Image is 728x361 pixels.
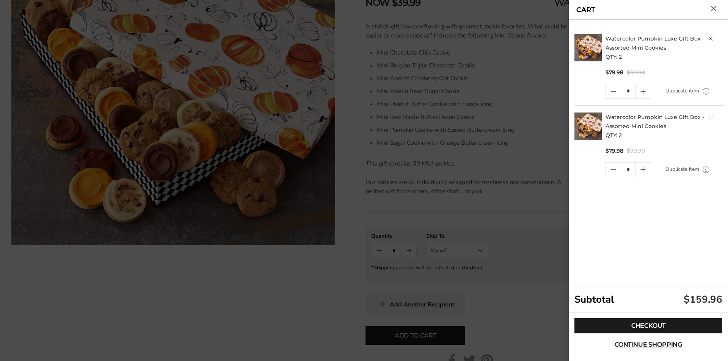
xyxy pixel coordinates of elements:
[708,115,713,119] a: Delete product
[606,34,725,61] h2: QTY: 2
[569,286,728,313] div: Subtotal
[621,163,635,177] input: Quantity Input
[606,163,621,177] a: Quantity minus button
[627,147,645,155] span: $99.90
[621,84,635,98] input: Quantity Input
[636,84,651,98] a: Quantity plus button
[606,114,704,130] a: Watercolor Pumpkin Luxe Gift Box - Assorted Mini Cookies
[576,6,595,13] a: CART
[574,318,722,333] a: Checkout
[574,337,722,352] button: Continue shopping
[665,165,699,173] a: Duplicate item
[615,342,682,348] span: Continue shopping
[606,147,623,155] span: $79.98
[665,87,699,95] a: Duplicate item
[708,36,713,41] a: Delete product
[574,113,602,140] img: C. Krueger's. image
[606,84,621,98] a: Quantity minus button
[684,293,722,306] div: $159.96
[606,35,704,51] a: Watercolor Pumpkin Luxe Gift Box - Assorted Mini Cookies
[636,163,651,177] a: Quantity plus button
[606,113,725,140] h2: QTY: 2
[711,6,717,11] button: Close cart
[6,332,78,355] iframe: Sign Up via Text for Offers
[627,69,645,76] span: $99.90
[574,34,602,61] img: C. Krueger's. image
[606,69,623,76] span: $79.98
